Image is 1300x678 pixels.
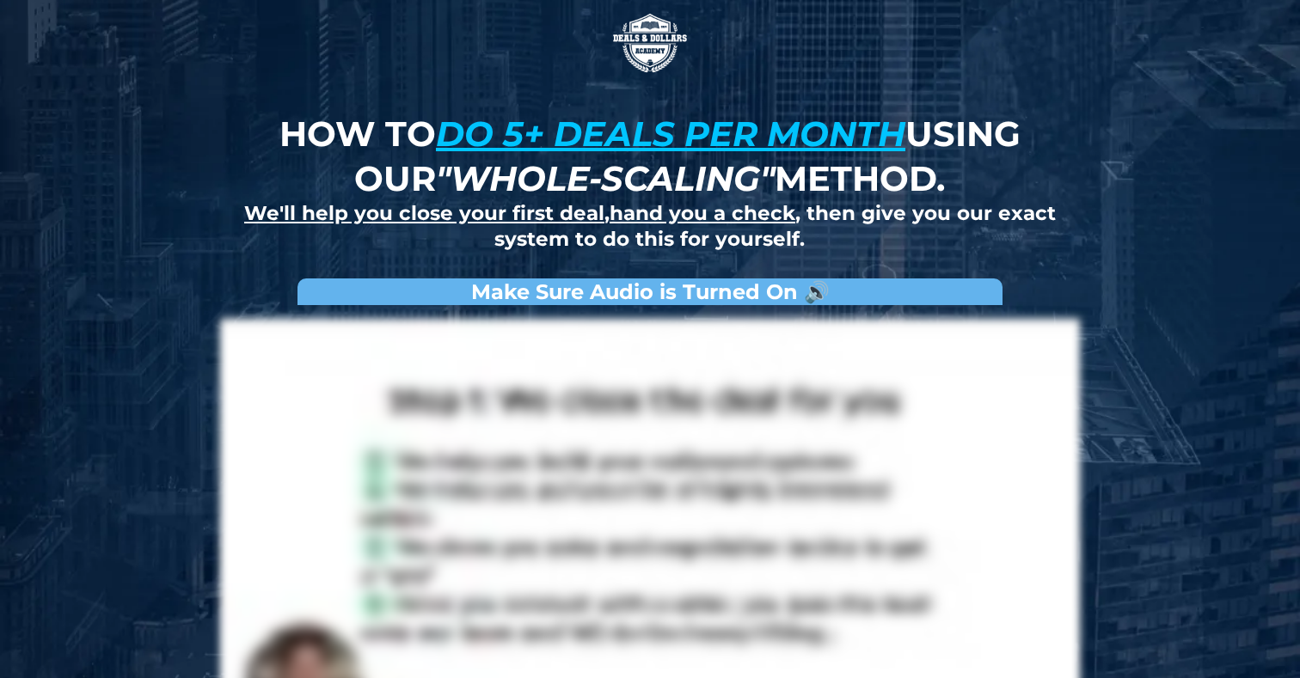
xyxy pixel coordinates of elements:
strong: , , then give you our exact system to do this for yourself. [244,201,1056,251]
u: We'll help you close your first deal [244,201,604,225]
em: "whole-scaling" [436,157,775,199]
u: do 5+ deals per month [436,113,905,155]
strong: How to using our method. [279,113,1021,199]
u: hand you a check [610,201,795,225]
strong: Make Sure Audio is Turned On 🔊 [471,279,830,304]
